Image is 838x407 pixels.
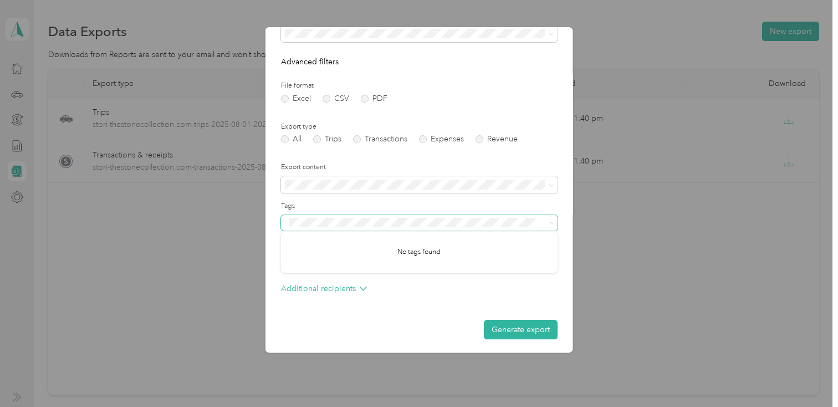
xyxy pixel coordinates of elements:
[776,345,838,407] iframe: Everlance-gr Chat Button Frame
[323,95,349,103] label: CSV
[419,135,464,143] label: Expenses
[281,81,558,91] label: File format
[281,95,311,103] label: Excel
[281,135,302,143] label: All
[353,135,407,143] label: Transactions
[281,201,558,211] label: Tags
[281,56,558,68] p: Advanced filters
[313,135,341,143] label: Trips
[281,122,558,132] label: Export type
[397,247,441,257] p: No tags found
[476,135,518,143] label: Revenue
[281,162,558,172] label: Export content
[484,320,558,339] button: Generate export
[361,95,387,103] label: PDF
[281,283,367,294] p: Additional recipients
